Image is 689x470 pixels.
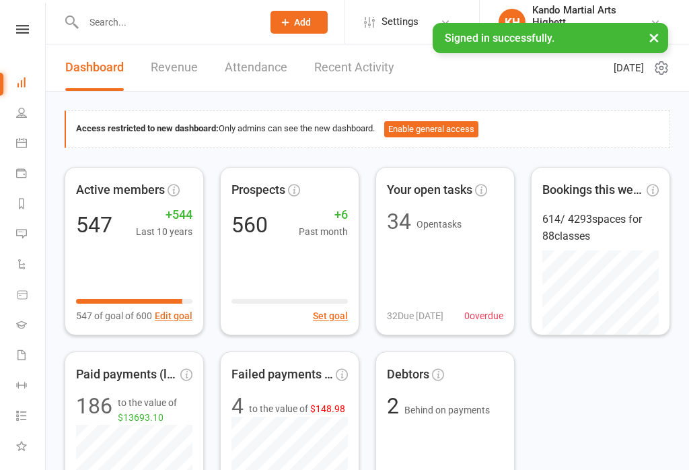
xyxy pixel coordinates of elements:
[387,308,443,323] span: 32 Due [DATE]
[387,180,472,200] span: Your open tasks
[642,23,666,52] button: ×
[76,121,659,137] div: Only admins can see the new dashboard.
[299,224,348,239] span: Past month
[532,4,650,28] div: Kando Martial Arts Highett
[387,365,429,384] span: Debtors
[231,395,244,417] div: 4
[294,17,311,28] span: Add
[387,211,411,232] div: 34
[76,365,178,384] span: Paid payments (last 7d)
[151,44,198,91] a: Revenue
[310,403,345,414] span: $148.98
[445,32,554,44] span: Signed in successfully.
[76,308,152,323] span: 547 of goal of 600
[16,129,46,160] a: Calendar
[231,365,333,384] span: Failed payments (last 30d)
[65,44,124,91] a: Dashboard
[416,219,462,230] span: Open tasks
[382,7,419,37] span: Settings
[76,395,112,426] div: 186
[16,190,46,220] a: Reports
[313,308,348,323] button: Set goal
[16,99,46,129] a: People
[16,69,46,99] a: Dashboard
[76,180,165,200] span: Active members
[76,214,112,236] div: 547
[387,393,404,419] span: 2
[231,180,285,200] span: Prospects
[79,13,253,32] input: Search...
[118,395,192,426] span: to the value of
[16,160,46,190] a: Payments
[384,121,478,137] button: Enable general access
[136,205,192,225] span: +544
[542,180,644,200] span: Bookings this week
[76,123,219,133] strong: Access restricted to new dashboard:
[499,9,525,36] div: KH
[314,44,394,91] a: Recent Activity
[270,11,328,34] button: Add
[118,412,164,423] span: $13693.10
[16,281,46,311] a: Product Sales
[225,44,287,91] a: Attendance
[249,401,345,416] span: to the value of
[231,214,268,236] div: 560
[404,405,490,415] span: Behind on payments
[464,308,503,323] span: 0 overdue
[136,224,192,239] span: Last 10 years
[299,205,348,225] span: +6
[155,308,192,323] button: Edit goal
[614,60,644,76] span: [DATE]
[16,432,46,463] a: What's New
[542,211,659,245] div: 614 / 4293 spaces for 88 classes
